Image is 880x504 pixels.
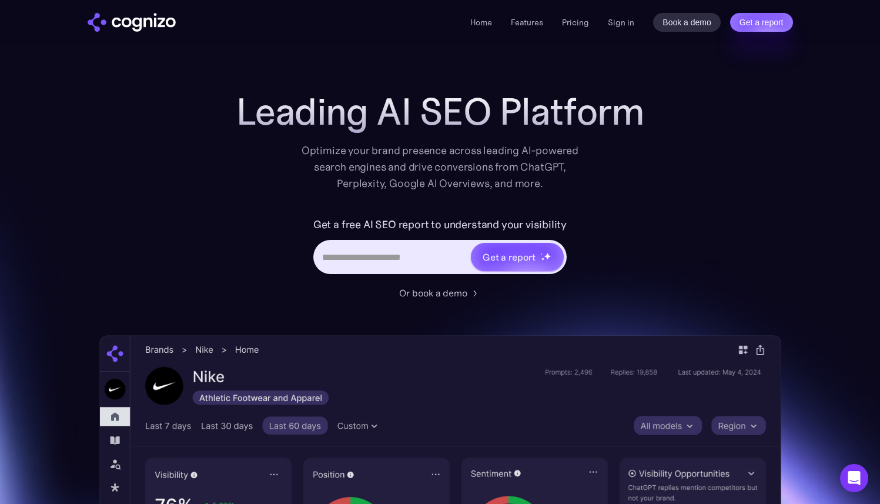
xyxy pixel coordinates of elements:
div: Get a report [483,250,536,264]
a: Home [470,17,492,28]
a: Features [511,17,543,28]
a: Get a report [730,13,793,32]
a: Or book a demo [399,286,481,300]
div: Open Intercom Messenger [840,464,868,492]
img: star [544,252,551,260]
a: Pricing [562,17,589,28]
form: Hero URL Input Form [313,215,567,280]
img: star [541,253,543,255]
a: Sign in [608,15,634,29]
a: Book a demo [653,13,721,32]
div: Optimize your brand presence across leading AI-powered search engines and drive conversions from ... [296,142,585,192]
div: Or book a demo [399,286,467,300]
a: home [88,13,176,32]
label: Get a free AI SEO report to understand your visibility [313,215,567,234]
img: star [541,257,545,261]
h1: Leading AI SEO Platform [236,91,644,133]
a: Get a reportstarstarstar [470,242,565,272]
img: cognizo logo [88,13,176,32]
